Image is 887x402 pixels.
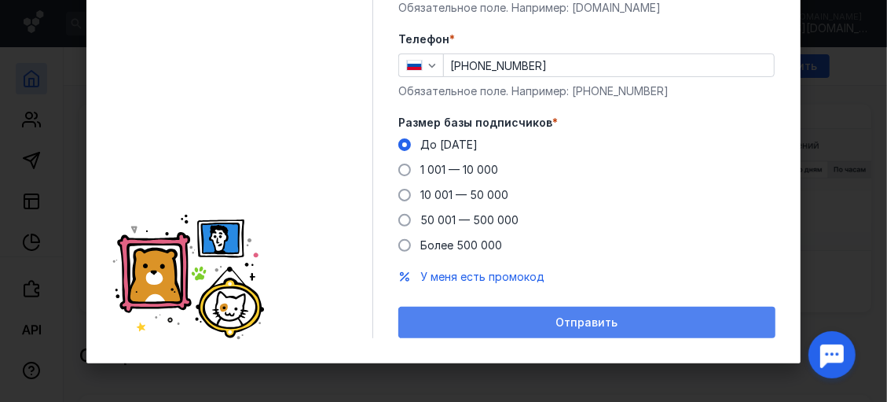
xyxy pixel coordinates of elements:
div: Обязательное поле. Например: [PHONE_NUMBER] [398,83,775,99]
span: 1 001 — 10 000 [420,163,498,176]
button: Отправить [398,307,775,338]
span: Более 500 000 [420,238,502,252]
span: 50 001 — 500 000 [420,213,519,227]
button: У меня есть промокод [420,269,544,285]
span: Отправить [556,316,618,330]
span: До [DATE] [420,138,478,151]
span: У меня есть промокод [420,270,544,283]
span: 10 001 — 50 000 [420,188,508,201]
span: Размер базы подписчиков [398,115,552,131]
span: Телефон [398,31,449,47]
